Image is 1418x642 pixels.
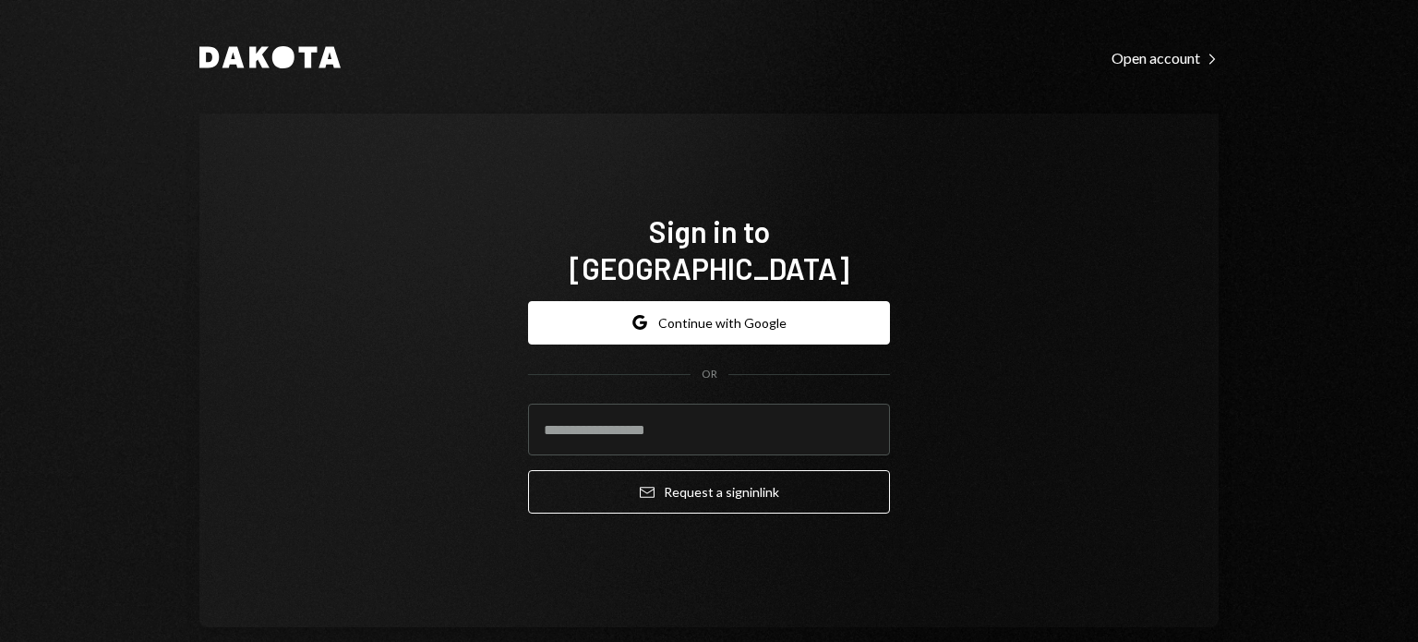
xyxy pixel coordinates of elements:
[702,367,717,382] div: OR
[528,212,890,286] h1: Sign in to [GEOGRAPHIC_DATA]
[528,470,890,514] button: Request a signinlink
[1112,49,1219,67] div: Open account
[528,301,890,345] button: Continue with Google
[1112,47,1219,67] a: Open account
